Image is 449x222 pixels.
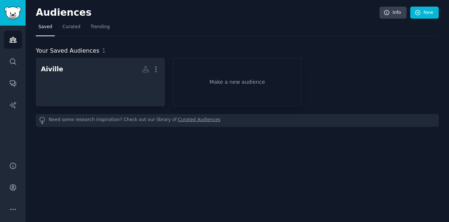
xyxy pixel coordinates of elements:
[36,114,439,127] div: Need some research inspiration? Check out our library of
[41,65,63,74] div: Aiville
[410,7,439,19] a: New
[36,46,99,56] span: Your Saved Audiences
[36,7,380,19] h2: Audiences
[36,58,165,106] a: Aiville
[91,24,110,30] span: Trending
[4,7,21,19] img: GummySearch logo
[102,47,106,54] span: 1
[88,21,112,36] a: Trending
[36,21,55,36] a: Saved
[38,24,52,30] span: Saved
[63,24,80,30] span: Curated
[380,7,407,19] a: Info
[173,58,302,106] a: Make a new audience
[178,117,220,124] a: Curated Audiences
[60,21,83,36] a: Curated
